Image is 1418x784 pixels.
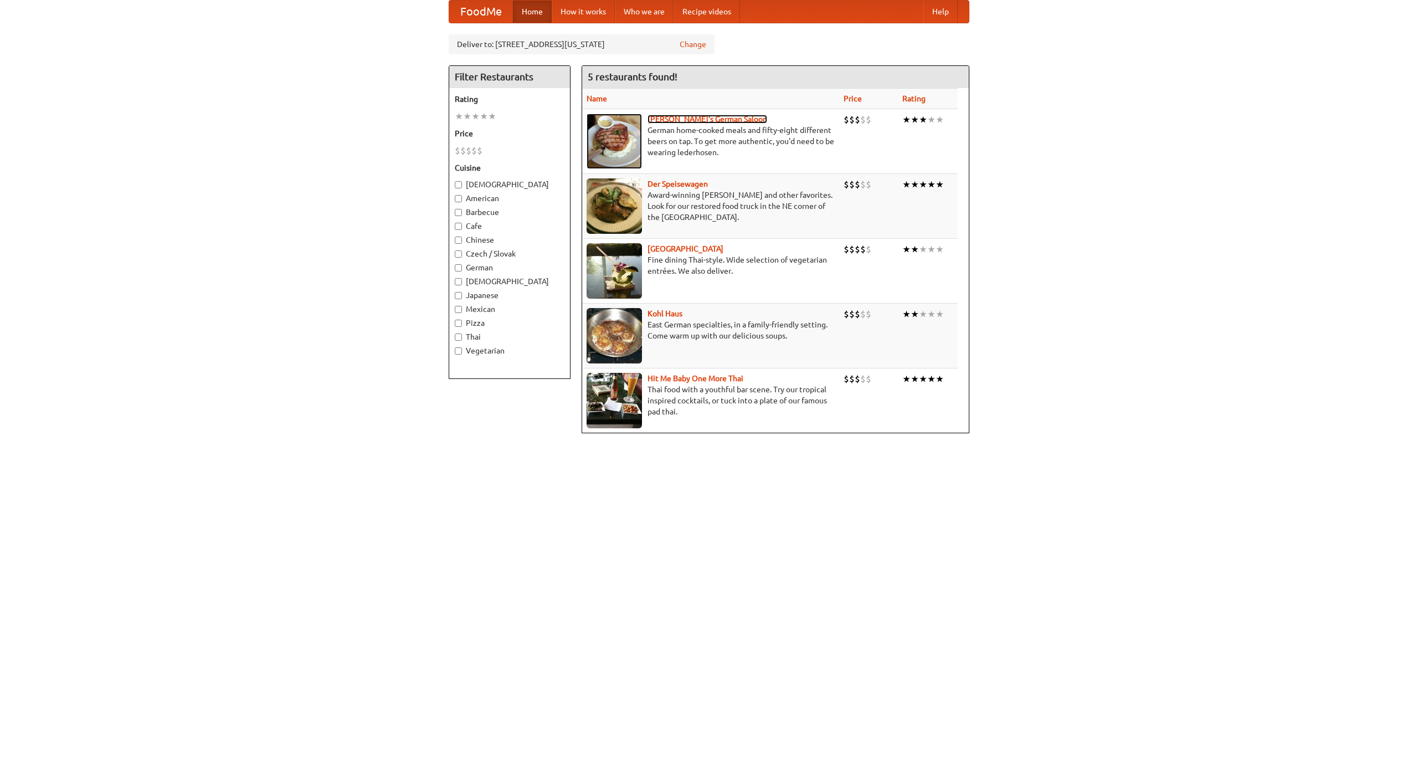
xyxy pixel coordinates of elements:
li: $ [849,373,855,385]
img: speisewagen.jpg [587,178,642,234]
li: ★ [911,243,919,255]
li: ★ [902,373,911,385]
li: ★ [455,110,463,122]
label: Vegetarian [455,345,564,356]
li: $ [455,145,460,157]
li: ★ [471,110,480,122]
a: How it works [552,1,615,23]
label: Thai [455,331,564,342]
p: East German specialties, in a family-friendly setting. Come warm up with our delicious soups. [587,319,835,341]
li: $ [849,243,855,255]
a: Kohl Haus [648,309,682,318]
li: $ [855,308,860,320]
a: [GEOGRAPHIC_DATA] [648,244,723,253]
li: ★ [927,178,936,191]
label: [DEMOGRAPHIC_DATA] [455,179,564,190]
label: [DEMOGRAPHIC_DATA] [455,276,564,287]
input: German [455,264,462,271]
li: $ [855,114,860,126]
li: ★ [902,114,911,126]
li: ★ [480,110,488,122]
img: babythai.jpg [587,373,642,428]
li: ★ [927,114,936,126]
li: ★ [911,178,919,191]
li: ★ [919,308,927,320]
li: $ [844,308,849,320]
li: ★ [911,373,919,385]
li: $ [866,243,871,255]
li: ★ [919,243,927,255]
li: $ [860,178,866,191]
p: Fine dining Thai-style. Wide selection of vegetarian entrées. We also deliver. [587,254,835,276]
h4: Filter Restaurants [449,66,570,88]
li: $ [849,114,855,126]
img: satay.jpg [587,243,642,299]
li: ★ [919,178,927,191]
a: Name [587,94,607,103]
h5: Cuisine [455,162,564,173]
img: esthers.jpg [587,114,642,169]
h5: Rating [455,94,564,105]
li: $ [866,178,871,191]
li: $ [471,145,477,157]
input: Thai [455,334,462,341]
input: Japanese [455,292,462,299]
input: Czech / Slovak [455,250,462,258]
p: Award-winning [PERSON_NAME] and other favorites. Look for our restored food truck in the NE corne... [587,189,835,223]
li: $ [860,243,866,255]
div: Deliver to: [STREET_ADDRESS][US_STATE] [449,34,715,54]
a: Recipe videos [674,1,740,23]
li: $ [466,145,471,157]
a: Hit Me Baby One More Thai [648,374,743,383]
li: $ [844,243,849,255]
li: $ [866,308,871,320]
li: ★ [902,243,911,255]
label: Pizza [455,317,564,329]
a: [PERSON_NAME]'s German Saloon [648,115,767,124]
label: Czech / Slovak [455,248,564,259]
input: Cafe [455,223,462,230]
label: Mexican [455,304,564,315]
a: Who we are [615,1,674,23]
li: ★ [927,373,936,385]
input: Vegetarian [455,347,462,355]
li: $ [855,178,860,191]
li: ★ [919,373,927,385]
img: kohlhaus.jpg [587,308,642,363]
li: ★ [927,308,936,320]
input: [DEMOGRAPHIC_DATA] [455,278,462,285]
li: ★ [902,178,911,191]
li: $ [477,145,482,157]
a: Der Speisewagen [648,180,708,188]
input: American [455,195,462,202]
a: FoodMe [449,1,513,23]
label: Chinese [455,234,564,245]
li: $ [860,114,866,126]
a: Help [923,1,958,23]
label: Cafe [455,221,564,232]
li: ★ [911,114,919,126]
label: American [455,193,564,204]
label: German [455,262,564,273]
label: Barbecue [455,207,564,218]
li: $ [844,114,849,126]
a: Home [513,1,552,23]
li: ★ [936,114,944,126]
p: German home-cooked meals and fifty-eight different beers on tap. To get more authentic, you'd nee... [587,125,835,158]
li: ★ [463,110,471,122]
a: Change [680,39,706,50]
li: $ [844,178,849,191]
li: $ [844,373,849,385]
li: ★ [911,308,919,320]
input: [DEMOGRAPHIC_DATA] [455,181,462,188]
li: $ [460,145,466,157]
li: ★ [488,110,496,122]
ng-pluralize: 5 restaurants found! [588,71,677,82]
li: $ [866,373,871,385]
input: Chinese [455,237,462,244]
